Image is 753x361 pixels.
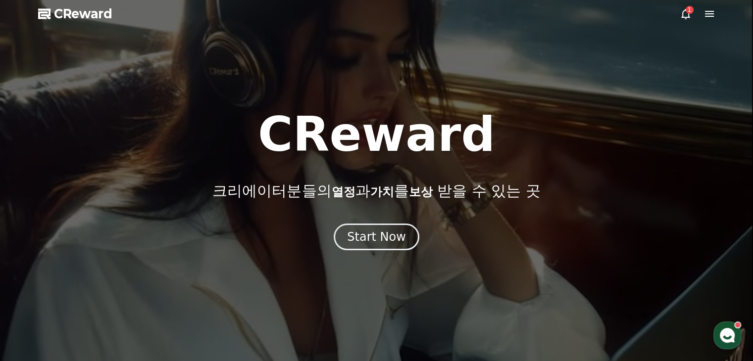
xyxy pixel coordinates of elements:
div: 1 [686,6,694,14]
span: 가치 [370,185,394,199]
a: 설정 [128,279,190,304]
span: 보상 [408,185,432,199]
span: 대화 [91,294,102,302]
p: 크리에이터분들의 과 를 받을 수 있는 곳 [212,182,540,200]
span: 열정 [331,185,355,199]
span: 설정 [153,294,165,302]
a: Start Now [334,233,419,243]
span: 홈 [31,294,37,302]
button: Start Now [334,224,419,250]
a: CReward [38,6,112,22]
div: Start Now [347,229,406,245]
h1: CReward [258,111,495,158]
a: 홈 [3,279,65,304]
a: 1 [680,8,692,20]
a: 대화 [65,279,128,304]
span: CReward [54,6,112,22]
